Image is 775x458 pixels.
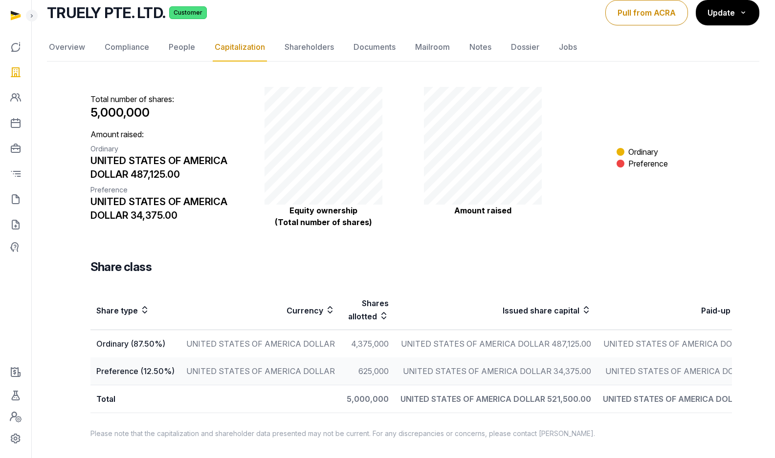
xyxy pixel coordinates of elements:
[395,330,597,358] td: UNITED STATES OF AMERICA DOLLAR 487,125.00
[96,365,175,377] div: Preference (12.50%)
[213,33,267,62] a: Capitalization
[395,291,597,330] th: Issued share capital
[617,146,668,158] li: Ordinary
[341,291,395,330] th: Shares allotted
[90,105,150,120] span: 5,000,000
[96,338,175,350] div: Ordinary (87.50%)
[169,6,207,19] span: Customer
[424,205,542,216] p: Amount raised
[47,33,759,62] nav: Tabs
[557,33,579,62] a: Jobs
[352,33,398,62] a: Documents
[47,33,87,62] a: Overview
[509,33,541,62] a: Dossier
[395,357,597,385] td: UNITED STATES OF AMERICA DOLLAR 34,375.00
[90,385,341,413] td: Total
[708,8,735,18] span: Update
[90,128,238,222] p: Amount raised:
[90,144,238,154] div: Ordinary
[90,154,238,181] div: UNITED STATES OF AMERICA DOLLAR 487,125.00
[467,33,493,62] a: Notes
[90,259,152,275] h3: Share class
[167,33,197,62] a: People
[90,185,238,195] div: Preference
[47,4,165,21] h2: TRUELY PTE. LTD.
[180,357,341,385] td: UNITED STATES OF AMERICA DOLLAR
[103,33,151,62] a: Compliance
[265,205,383,228] p: Equity ownership (Total number of shares)
[617,158,668,169] li: Preference
[400,393,591,405] div: UNITED STATES OF AMERICA DOLLAR 521,500.00
[90,195,238,222] div: UNITED STATES OF AMERICA DOLLAR 34,375.00
[341,357,395,385] td: 625,000
[180,330,341,358] td: UNITED STATES OF AMERICA DOLLAR
[283,33,336,62] a: Shareholders
[90,93,238,121] p: Total number of shares:
[341,330,395,358] td: 4,375,000
[413,33,452,62] a: Mailroom
[341,385,395,413] td: 5,000,000
[180,291,341,330] th: Currency
[90,291,180,330] th: Share type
